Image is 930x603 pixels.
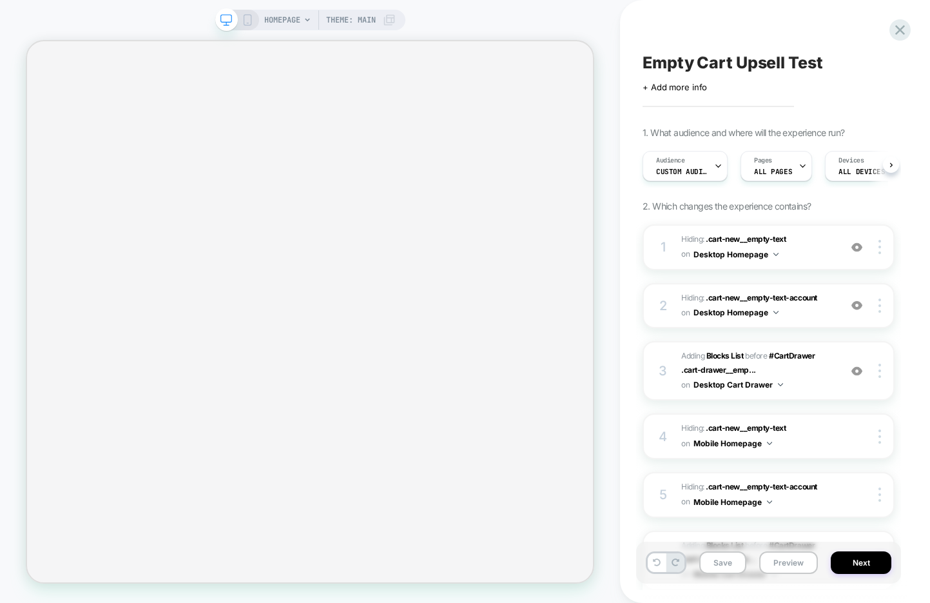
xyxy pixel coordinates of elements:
span: HOMEPAGE [264,10,300,30]
span: .cart-new__empty-text-account [706,293,817,302]
span: Hiding : [681,291,833,321]
button: Desktop Cart Drawer [693,377,783,393]
img: crossed eye [851,300,862,311]
div: 5 [657,483,670,506]
button: Desktop Homepage [693,304,779,321]
span: Hiding : [681,421,833,451]
span: Pages [754,156,772,165]
img: close [878,240,881,254]
img: crossed eye [851,242,862,253]
span: Devices [838,156,864,165]
button: Mobile Homepage [693,494,772,510]
span: on [681,247,690,261]
button: Save [699,551,746,574]
img: crossed eye [851,366,862,377]
span: 1. What audience and where will the experience run? [643,127,844,138]
span: Theme: MAIN [326,10,376,30]
span: Empty Cart Upsell Test [643,53,823,72]
span: on [681,378,690,392]
img: down arrow [767,442,772,445]
span: Adding [681,540,744,550]
img: down arrow [773,253,779,256]
button: Desktop Homepage [693,246,779,262]
span: .cart-new__empty-text-account [706,482,817,491]
div: 4 [657,425,670,448]
span: ALL PAGES [754,167,792,176]
img: down arrow [773,311,779,314]
span: Audience [656,156,685,165]
span: BEFORE [745,351,767,361]
img: close [878,299,881,313]
span: on [681,437,690,451]
span: 2. Which changes the experience contains? [643,201,811,212]
span: .cart-new__empty-text [706,423,786,433]
button: Next [831,551,891,574]
div: 3 [657,359,670,382]
img: close [878,488,881,502]
img: down arrow [767,500,772,504]
div: 1 [657,235,670,259]
span: on [681,495,690,509]
span: .cart-new__empty-text [706,234,786,244]
span: + Add more info [643,82,707,92]
button: Preview [759,551,818,574]
img: down arrow [778,383,783,386]
span: Adding [681,351,744,361]
span: Custom Audience [656,167,708,176]
img: close [878,430,881,444]
span: BEFORE [745,540,767,550]
span: #CartDrawer .cart-drawer__emp... [681,351,815,375]
span: on [681,306,690,320]
span: Hiding : [681,232,833,262]
b: Blocks List [706,540,744,550]
div: 2 [657,294,670,317]
button: Mobile Homepage [693,435,772,451]
b: Blocks List [706,351,744,361]
span: Hiding : [681,480,833,510]
img: close [878,364,881,378]
span: ALL DEVICES [838,167,885,176]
